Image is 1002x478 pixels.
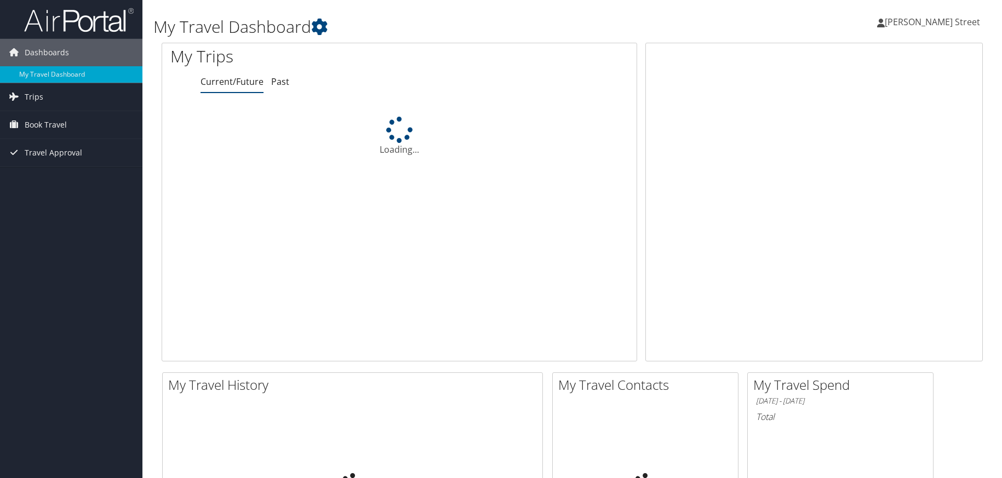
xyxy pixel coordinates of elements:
span: Dashboards [25,39,69,66]
span: Trips [25,83,43,111]
h1: My Travel Dashboard [153,15,712,38]
a: [PERSON_NAME] Street [877,5,991,38]
a: Current/Future [201,76,264,88]
span: Travel Approval [25,139,82,166]
div: Loading... [162,117,637,156]
h2: My Travel Spend [753,376,933,394]
h6: [DATE] - [DATE] [756,396,925,406]
h2: My Travel Contacts [558,376,738,394]
span: [PERSON_NAME] Street [885,16,980,28]
h6: Total [756,411,925,423]
span: Book Travel [25,111,67,139]
img: airportal-logo.png [24,7,134,33]
h1: My Trips [170,45,431,68]
h2: My Travel History [168,376,542,394]
a: Past [271,76,289,88]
